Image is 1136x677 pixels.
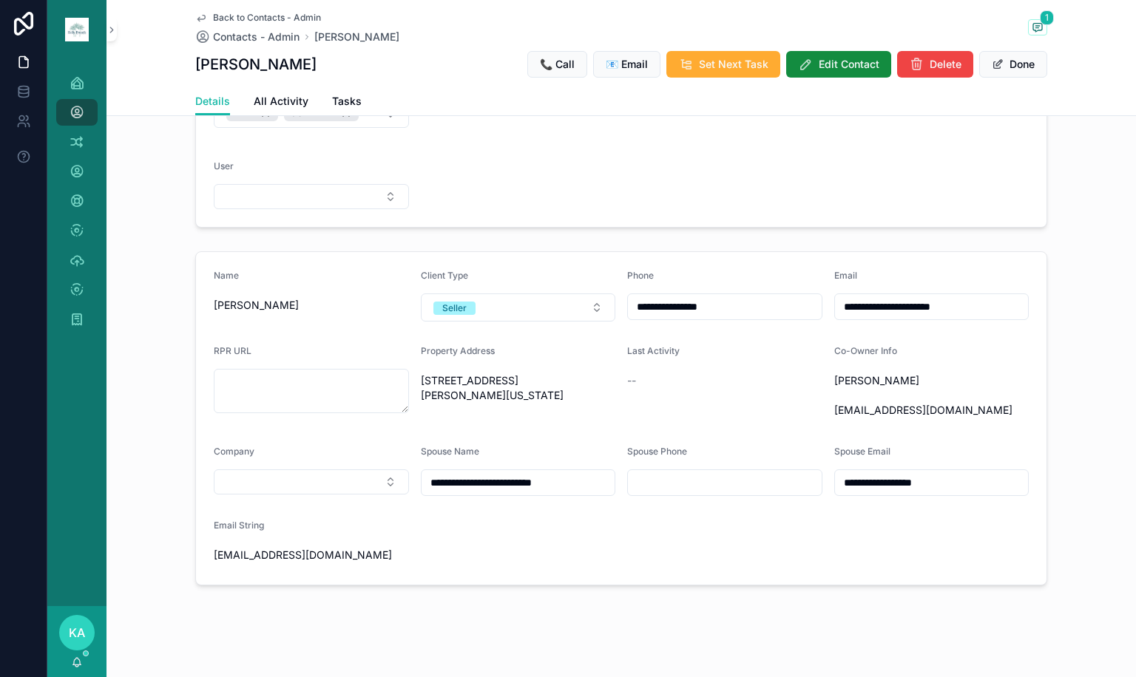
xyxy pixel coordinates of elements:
[214,270,239,281] span: Name
[195,88,230,116] a: Details
[1028,19,1047,38] button: 1
[214,446,254,457] span: Company
[214,184,409,209] button: Select Button
[421,446,479,457] span: Spouse Name
[332,94,362,109] span: Tasks
[195,12,321,24] a: Back to Contacts - Admin
[699,57,768,72] span: Set Next Task
[421,345,495,356] span: Property Address
[421,373,616,403] span: [STREET_ADDRESS][PERSON_NAME][US_STATE]
[314,30,399,44] a: [PERSON_NAME]
[421,270,468,281] span: Client Type
[214,548,409,562] span: [EMAIL_ADDRESS][DOMAIN_NAME]
[254,88,308,118] a: All Activity
[214,520,264,531] span: Email String
[214,345,251,356] span: RPR URL
[214,469,409,494] button: Select Button
[527,51,587,78] button: 📞 Call
[786,51,891,78] button: Edit Contact
[627,446,687,457] span: Spouse Phone
[213,30,300,44] span: Contacts - Admin
[834,345,897,356] span: Co-Owner Info
[819,57,879,72] span: Edit Contact
[593,51,660,78] button: 📧 Email
[421,293,616,322] button: Select Button
[834,446,890,457] span: Spouse Email
[195,30,300,44] a: Contacts - Admin
[195,94,230,109] span: Details
[627,270,654,281] span: Phone
[65,18,89,41] img: App logo
[627,373,636,388] span: --
[213,12,321,24] span: Back to Contacts - Admin
[834,373,1029,418] span: [PERSON_NAME] [EMAIL_ADDRESS][DOMAIN_NAME]
[1040,10,1054,25] span: 1
[254,94,308,109] span: All Activity
[195,54,317,75] h1: [PERSON_NAME]
[332,88,362,118] a: Tasks
[47,59,106,352] div: scrollable content
[627,345,680,356] span: Last Activity
[214,298,409,313] span: [PERSON_NAME]
[69,624,85,642] span: KA
[666,51,780,78] button: Set Next Task
[930,57,961,72] span: Delete
[214,160,234,171] span: User
[442,302,467,315] div: Seller
[897,51,973,78] button: Delete
[606,57,648,72] span: 📧 Email
[979,51,1047,78] button: Done
[540,57,575,72] span: 📞 Call
[834,270,857,281] span: Email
